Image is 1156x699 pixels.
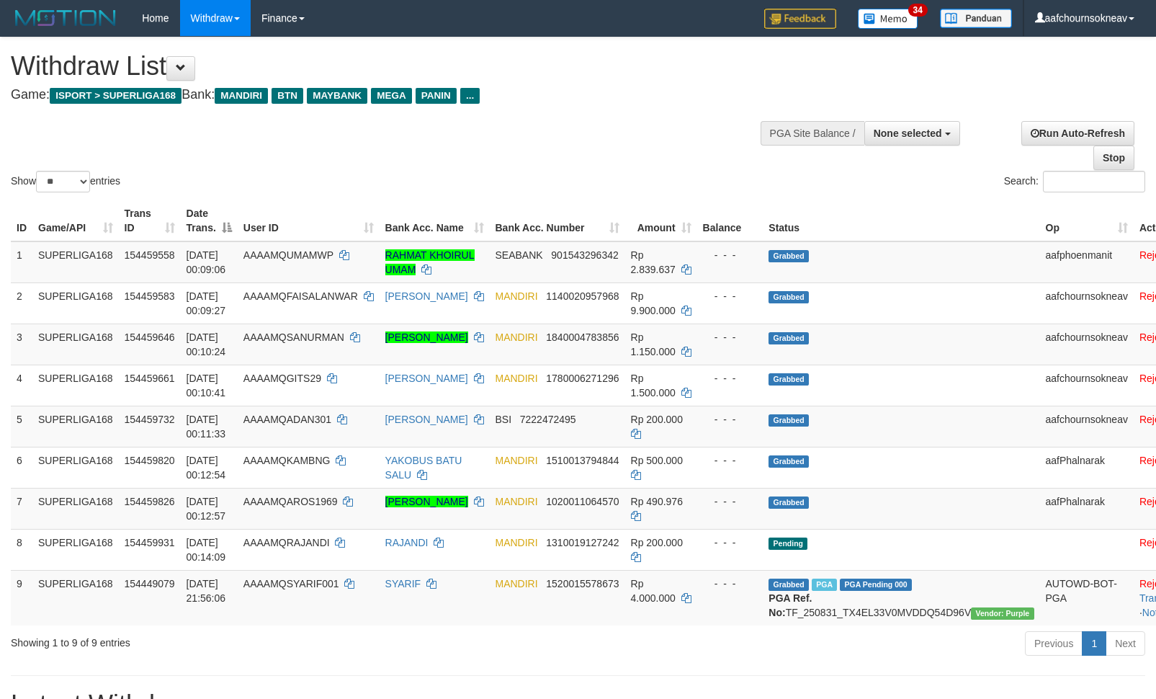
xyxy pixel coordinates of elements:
span: 154459661 [125,373,175,384]
th: Trans ID: activate to sort column ascending [119,200,181,241]
span: AAAAMQFAISALANWAR [243,290,358,302]
span: MANDIRI [215,88,268,104]
img: Feedback.jpg [764,9,836,29]
span: Copy 1520015578673 to clipboard [546,578,619,589]
span: MEGA [371,88,412,104]
span: MANDIRI [496,537,538,548]
span: Copy 901543296342 to clipboard [551,249,618,261]
span: None selected [874,128,942,139]
span: Grabbed [769,497,809,509]
a: [PERSON_NAME] [385,290,468,302]
span: AAAAMQADAN301 [243,414,331,425]
span: [DATE] 00:11:33 [187,414,226,440]
a: 1 [1082,631,1106,656]
th: Status [763,200,1039,241]
span: Rp 4.000.000 [631,578,676,604]
span: Grabbed [769,291,809,303]
span: Grabbed [769,579,809,591]
span: 34 [908,4,928,17]
a: [PERSON_NAME] [385,496,468,507]
span: Rp 200.000 [631,537,683,548]
td: aafchournsokneav [1040,365,1134,406]
span: Grabbed [769,455,809,468]
td: aafphoenmanit [1040,241,1134,283]
td: aafchournsokneav [1040,406,1134,447]
th: User ID: activate to sort column ascending [238,200,380,241]
div: - - - [703,330,758,344]
th: Op: activate to sort column ascending [1040,200,1134,241]
img: panduan.png [940,9,1012,28]
b: PGA Ref. No: [769,592,812,618]
label: Search: [1004,171,1145,192]
span: Grabbed [769,373,809,386]
span: PANIN [416,88,457,104]
span: BSI [496,414,512,425]
div: - - - [703,412,758,427]
span: Grabbed [769,414,809,427]
span: AAAAMQAROS1969 [243,496,338,507]
span: AAAAMQUMAMWP [243,249,333,261]
td: SUPERLIGA168 [32,282,119,324]
span: 154449079 [125,578,175,589]
span: Rp 490.976 [631,496,683,507]
td: 4 [11,365,32,406]
a: RAHMAT KHOIRUL UMAM [385,249,475,275]
td: 6 [11,447,32,488]
span: BTN [272,88,303,104]
td: SUPERLIGA168 [32,447,119,488]
span: Copy 1140020957968 to clipboard [546,290,619,302]
span: Copy 1840004783856 to clipboard [546,331,619,343]
span: 154459646 [125,331,175,343]
label: Show entries [11,171,120,192]
td: 8 [11,529,32,570]
th: Amount: activate to sort column ascending [625,200,697,241]
a: Next [1106,631,1145,656]
th: ID [11,200,32,241]
td: aafPhalnarak [1040,447,1134,488]
a: Previous [1025,631,1083,656]
div: - - - [703,289,758,303]
td: AUTOWD-BOT-PGA [1040,570,1134,625]
span: Rp 9.900.000 [631,290,676,316]
div: - - - [703,248,758,262]
span: [DATE] 00:12:57 [187,496,226,522]
span: ISPORT > SUPERLIGA168 [50,88,182,104]
td: SUPERLIGA168 [32,488,119,529]
input: Search: [1043,171,1145,192]
a: RAJANDI [385,537,429,548]
td: 2 [11,282,32,324]
div: Showing 1 to 9 of 9 entries [11,630,471,650]
span: 154459558 [125,249,175,261]
td: 9 [11,570,32,625]
span: MANDIRI [496,290,538,302]
img: MOTION_logo.png [11,7,120,29]
span: Marked by aafchoeunmanni [812,579,837,591]
span: [DATE] 00:09:27 [187,290,226,316]
a: [PERSON_NAME] [385,373,468,384]
span: 154459732 [125,414,175,425]
span: Rp 200.000 [631,414,683,425]
span: 154459931 [125,537,175,548]
span: Vendor URL: https://trx4.1velocity.biz [971,607,1034,620]
a: [PERSON_NAME] [385,331,468,343]
th: Bank Acc. Name: activate to sort column ascending [380,200,490,241]
span: [DATE] 00:10:24 [187,331,226,357]
h1: Withdraw List [11,52,756,81]
span: 154459826 [125,496,175,507]
span: [DATE] 00:10:41 [187,373,226,399]
img: Button%20Memo.svg [858,9,918,29]
span: Rp 1.500.000 [631,373,676,399]
td: SUPERLIGA168 [32,529,119,570]
span: PGA Pending [840,579,912,591]
a: YAKOBUS BATU SALU [385,455,462,481]
span: AAAAMQSYARIF001 [243,578,339,589]
div: - - - [703,494,758,509]
th: Balance [697,200,763,241]
span: Grabbed [769,332,809,344]
span: Copy 1020011064570 to clipboard [546,496,619,507]
span: Copy 1510013794844 to clipboard [546,455,619,466]
div: - - - [703,453,758,468]
span: MAYBANK [307,88,367,104]
span: MANDIRI [496,496,538,507]
span: AAAAMQGITS29 [243,373,321,384]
